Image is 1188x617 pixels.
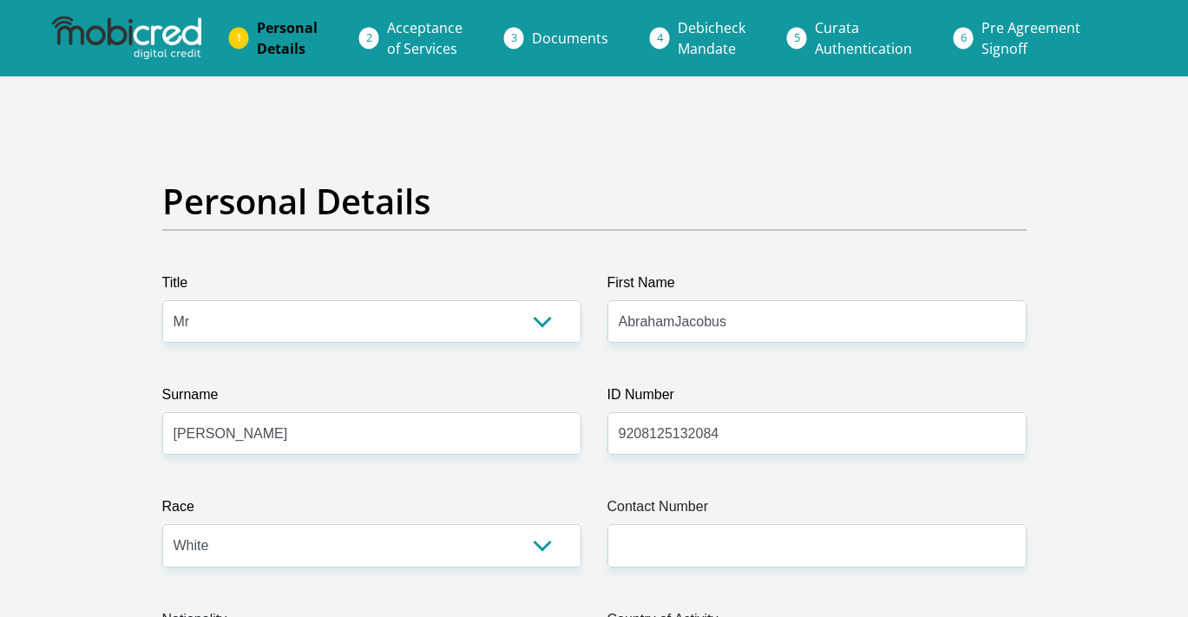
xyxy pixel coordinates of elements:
[664,10,759,66] a: DebicheckMandate
[607,496,1027,524] label: Contact Number
[518,21,622,56] a: Documents
[968,10,1094,66] a: Pre AgreementSignoff
[801,10,926,66] a: CurataAuthentication
[607,384,1027,412] label: ID Number
[607,300,1027,343] input: First Name
[162,384,581,412] label: Surname
[162,181,1027,222] h2: Personal Details
[162,272,581,300] label: Title
[678,18,745,58] span: Debicheck Mandate
[981,18,1080,58] span: Pre Agreement Signoff
[243,10,331,66] a: PersonalDetails
[815,18,912,58] span: Curata Authentication
[532,29,608,48] span: Documents
[607,524,1027,567] input: Contact Number
[607,412,1027,455] input: ID Number
[373,10,476,66] a: Acceptanceof Services
[387,18,463,58] span: Acceptance of Services
[257,18,318,58] span: Personal Details
[162,412,581,455] input: Surname
[52,16,201,60] img: mobicred logo
[607,272,1027,300] label: First Name
[162,496,581,524] label: Race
